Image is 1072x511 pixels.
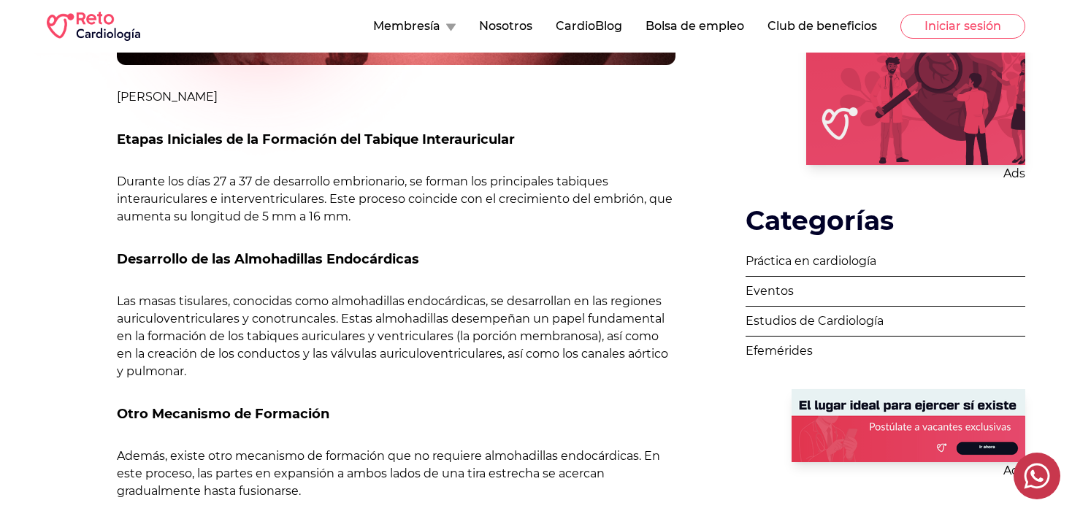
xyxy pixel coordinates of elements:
[556,18,622,35] button: CardioBlog
[373,18,456,35] button: Membresía
[746,337,1025,366] a: Efemérides
[806,165,1025,182] p: Ads
[117,249,675,269] h3: Desarrollo de las Almohadillas Endocárdicas
[117,88,675,106] p: [PERSON_NAME]
[117,404,675,424] h3: Otro Mecanismo de Formación
[117,129,675,150] h2: Etapas Iniciales de la Formación del Tabique Interauricular
[479,18,532,35] button: Nosotros
[767,18,877,35] button: Club de beneficios
[117,447,675,500] p: Además, existe otro mecanismo de formación que no requiere almohadillas endocárdicas. En este pro...
[792,462,1025,480] p: Ads
[746,247,1025,277] a: Práctica en cardiología
[792,389,1025,462] img: Ad - web | blog-post | side | reto cardiologia bolsa de empleo | 2025-08-28 | 1
[900,14,1025,39] button: Iniciar sesión
[746,277,1025,307] a: Eventos
[646,18,744,35] button: Bolsa de empleo
[746,307,1025,337] a: Estudios de Cardiología
[117,173,675,226] p: Durante los días 27 a 37 de desarrollo embrionario, se forman los principales tabiques interauric...
[117,293,675,380] p: Las masas tisulares, conocidas como almohadillas endocárdicas, se desarrollan en las regiones aur...
[746,206,1025,235] h2: Categorías
[47,12,140,41] img: RETO Cardio Logo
